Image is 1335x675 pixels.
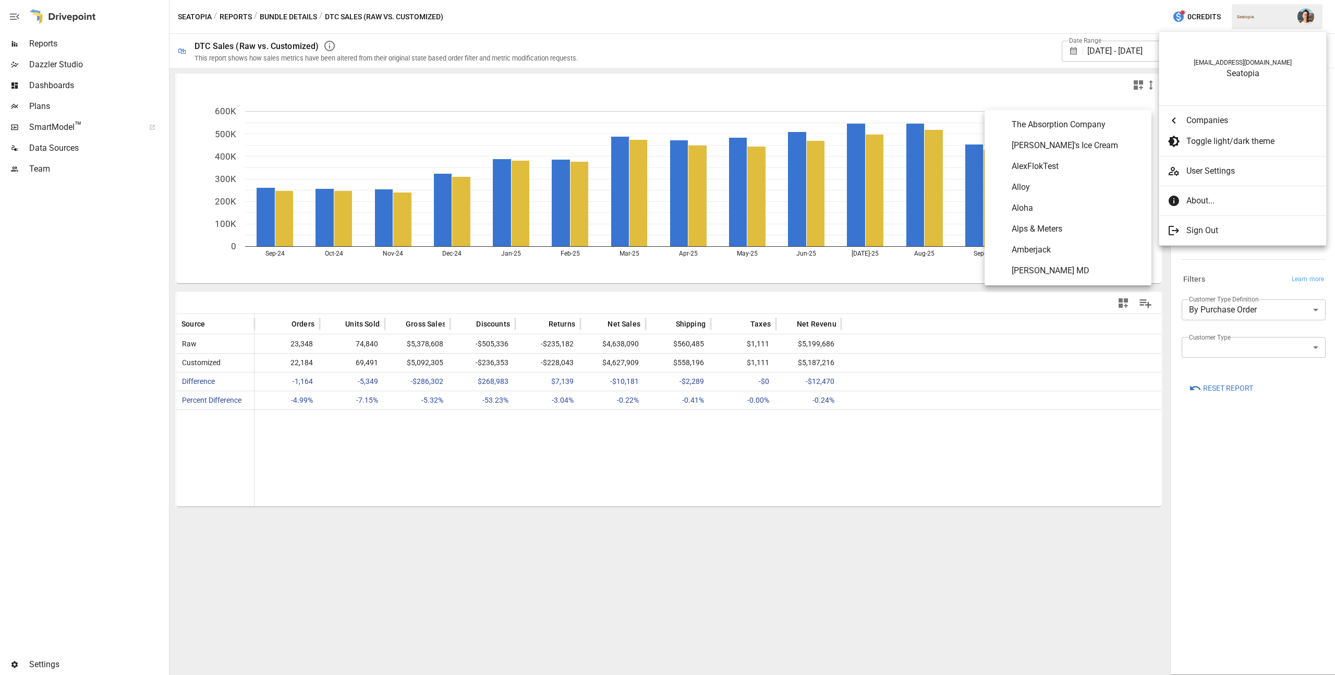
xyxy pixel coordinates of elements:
[1186,114,1318,127] span: Companies
[1186,195,1318,207] span: About...
[1012,139,1143,152] span: [PERSON_NAME]'s Ice Cream
[1012,202,1143,214] span: Aloha
[1170,68,1316,78] div: Seatopia
[1186,165,1318,177] span: User Settings
[1012,264,1143,277] span: [PERSON_NAME] MD
[1012,181,1143,194] span: Alloy
[1012,223,1143,235] span: Alps & Meters
[1012,118,1143,131] span: The Absorption Company
[1012,160,1143,173] span: AlexFlokTest
[1186,224,1318,237] span: Sign Out
[1170,59,1316,66] div: [EMAIL_ADDRESS][DOMAIN_NAME]
[1186,135,1318,148] span: Toggle light/dark theme
[1012,244,1143,256] span: Amberjack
